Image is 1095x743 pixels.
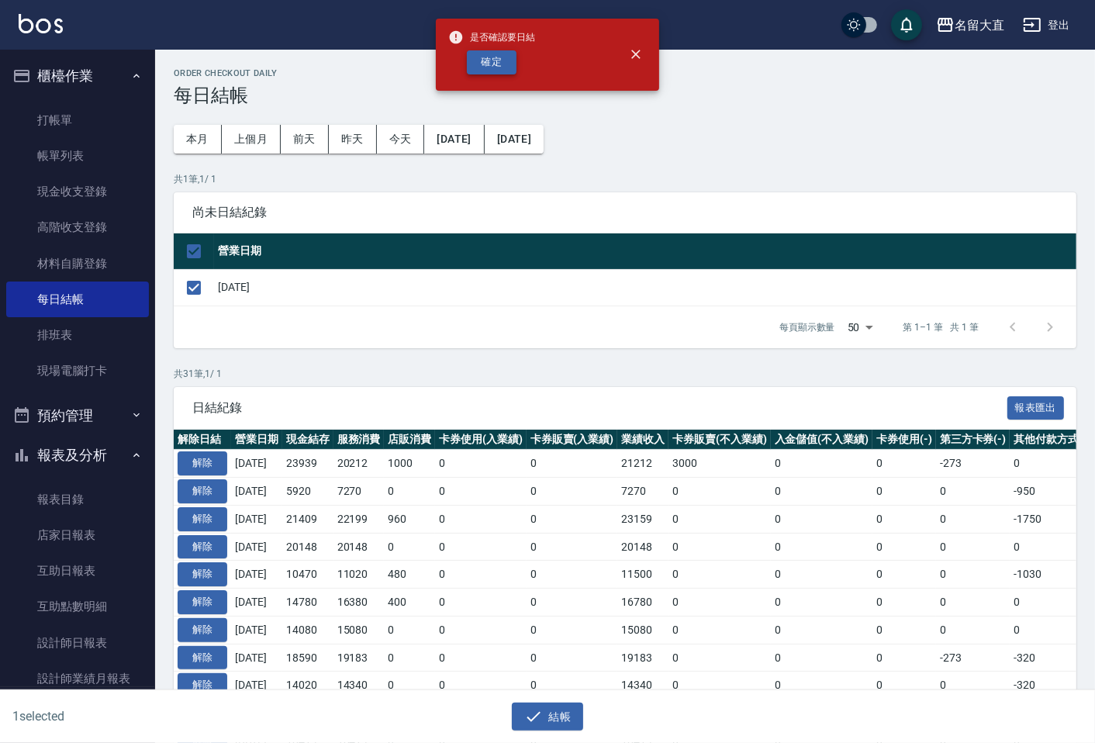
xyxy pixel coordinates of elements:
[6,174,149,209] a: 現金收支登錄
[485,125,544,154] button: [DATE]
[6,553,149,589] a: 互助日報表
[6,138,149,174] a: 帳單列表
[527,672,618,700] td: 0
[668,430,771,450] th: 卡券販賣(不入業績)
[231,478,282,506] td: [DATE]
[872,533,936,561] td: 0
[12,707,271,726] h6: 1 selected
[178,535,227,559] button: 解除
[936,505,1010,533] td: 0
[1010,672,1095,700] td: -320
[1017,11,1076,40] button: 登出
[384,478,435,506] td: 0
[333,644,385,672] td: 19183
[936,450,1010,478] td: -273
[891,9,922,40] button: save
[771,450,873,478] td: 0
[1010,561,1095,589] td: -1030
[282,644,333,672] td: 18590
[1010,505,1095,533] td: -1750
[281,125,329,154] button: 前天
[231,589,282,617] td: [DATE]
[668,672,771,700] td: 0
[333,430,385,450] th: 服務消費
[384,450,435,478] td: 1000
[448,29,535,45] span: 是否確認要日結
[231,450,282,478] td: [DATE]
[282,533,333,561] td: 20148
[617,589,668,617] td: 16780
[6,317,149,353] a: 排班表
[936,561,1010,589] td: 0
[435,430,527,450] th: 卡券使用(入業績)
[377,125,425,154] button: 今天
[333,589,385,617] td: 16380
[231,430,282,450] th: 營業日期
[174,172,1076,186] p: 共 1 筆, 1 / 1
[668,616,771,644] td: 0
[617,616,668,644] td: 15080
[771,533,873,561] td: 0
[1007,399,1065,414] a: 報表匯出
[955,16,1004,35] div: 名留大直
[178,646,227,670] button: 解除
[384,644,435,672] td: 0
[617,450,668,478] td: 21212
[936,616,1010,644] td: 0
[1010,616,1095,644] td: 0
[435,561,527,589] td: 0
[1010,589,1095,617] td: 0
[872,450,936,478] td: 0
[771,644,873,672] td: 0
[1010,478,1095,506] td: -950
[178,451,227,475] button: 解除
[329,125,377,154] button: 昨天
[178,507,227,531] button: 解除
[872,430,936,450] th: 卡券使用(-)
[617,533,668,561] td: 20148
[435,616,527,644] td: 0
[872,478,936,506] td: 0
[384,616,435,644] td: 0
[174,125,222,154] button: 本月
[527,505,618,533] td: 0
[668,561,771,589] td: 0
[527,478,618,506] td: 0
[1010,450,1095,478] td: 0
[384,561,435,589] td: 480
[1010,430,1095,450] th: 其他付款方式(-)
[668,450,771,478] td: 3000
[617,561,668,589] td: 11500
[771,430,873,450] th: 入金儲值(不入業績)
[668,533,771,561] td: 0
[333,672,385,700] td: 14340
[282,616,333,644] td: 14080
[872,589,936,617] td: 0
[333,505,385,533] td: 22199
[872,505,936,533] td: 0
[231,616,282,644] td: [DATE]
[872,672,936,700] td: 0
[222,125,281,154] button: 上個月
[771,589,873,617] td: 0
[6,209,149,245] a: 高階收支登錄
[512,703,584,731] button: 結帳
[617,478,668,506] td: 7270
[282,450,333,478] td: 23939
[617,644,668,672] td: 19183
[214,269,1076,306] td: [DATE]
[178,590,227,614] button: 解除
[668,505,771,533] td: 0
[6,482,149,517] a: 報表目錄
[771,505,873,533] td: 0
[384,505,435,533] td: 960
[192,400,1007,416] span: 日結紀錄
[779,320,835,334] p: 每頁顯示數量
[936,589,1010,617] td: 0
[282,505,333,533] td: 21409
[6,661,149,696] a: 設計師業績月報表
[936,478,1010,506] td: 0
[1010,644,1095,672] td: -320
[1010,533,1095,561] td: 0
[333,561,385,589] td: 11020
